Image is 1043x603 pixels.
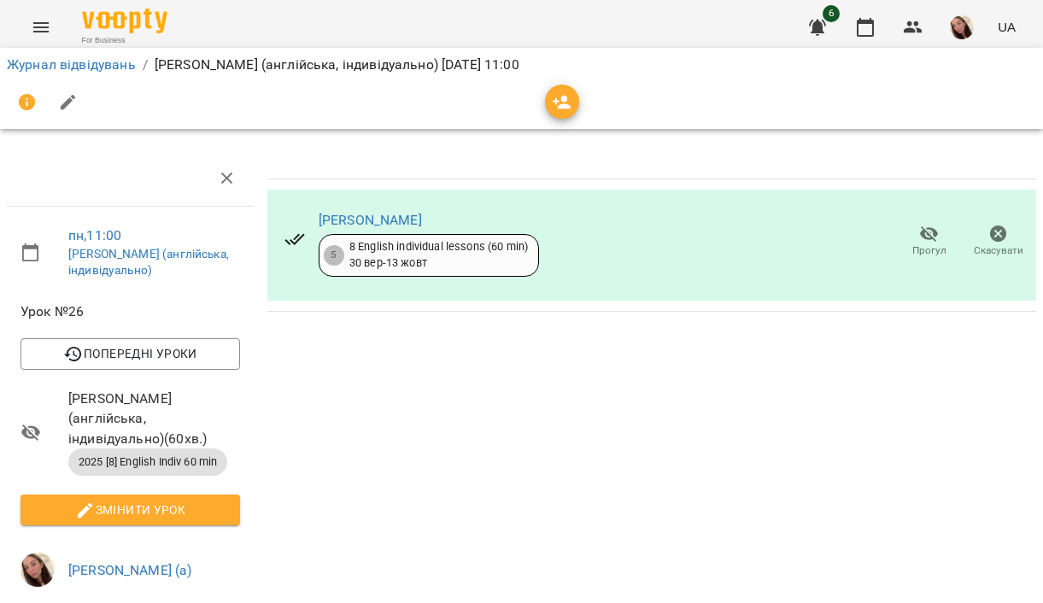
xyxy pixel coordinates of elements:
button: Змінити урок [21,495,240,525]
span: 2025 [8] English Indiv 60 min [68,454,227,470]
nav: breadcrumb [7,55,1036,75]
button: UA [991,11,1022,43]
span: Урок №26 [21,301,240,322]
div: 5 [324,245,344,266]
button: Скасувати [964,218,1033,266]
img: 8e00ca0478d43912be51e9823101c125.jpg [950,15,974,39]
span: Попередні уроки [34,343,226,364]
p: [PERSON_NAME] (англійська, індивідуально) [DATE] 11:00 [155,55,519,75]
div: 8 English individual lessons (60 min) 30 вер - 13 жовт [349,239,528,271]
button: Прогул [894,218,964,266]
span: For Business [82,35,167,46]
span: UA [998,18,1016,36]
span: Скасувати [974,243,1023,258]
a: пн , 11:00 [68,227,121,243]
button: Menu [21,7,62,48]
a: [PERSON_NAME] (а) [68,562,192,578]
span: Змінити урок [34,500,226,520]
img: 8e00ca0478d43912be51e9823101c125.jpg [21,553,55,587]
li: / [143,55,148,75]
span: [PERSON_NAME] (англійська, індивідуально) ( 60 хв. ) [68,389,240,449]
a: Журнал відвідувань [7,56,136,73]
img: Voopty Logo [82,9,167,33]
span: 6 [823,5,840,22]
a: [PERSON_NAME] [319,212,422,228]
a: [PERSON_NAME] (англійська, індивідуально) [68,247,229,278]
button: Попередні уроки [21,338,240,369]
span: Прогул [912,243,946,258]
